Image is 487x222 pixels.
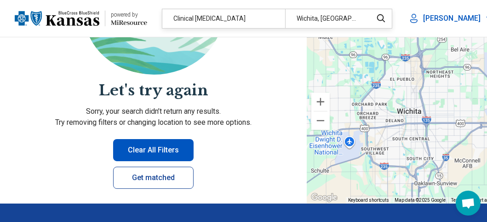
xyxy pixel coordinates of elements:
[311,111,330,130] button: Zoom out
[111,11,147,19] div: powered by
[15,7,99,29] img: Blue Cross Blue Shield Kansas
[311,93,330,111] button: Zoom in
[285,9,367,28] div: Wichita, [GEOGRAPHIC_DATA]
[423,14,481,23] p: [PERSON_NAME]
[451,198,464,203] a: Terms
[11,80,296,101] h2: Let's try again
[113,139,194,161] button: Clear All Filters
[309,192,339,204] img: Google
[309,192,339,204] a: Open this area in Google Maps (opens a new window)
[456,191,481,216] a: Open chat
[395,198,446,203] span: Map data ©2025 Google
[162,9,285,28] div: Clinical [MEDICAL_DATA]
[11,106,296,128] p: Sorry, your search didn’t return any results. Try removing filters or changing location to see mo...
[15,7,147,29] a: Blue Cross Blue Shield Kansaspowered by
[348,197,389,204] button: Keyboard shortcuts
[113,167,194,189] a: Get matched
